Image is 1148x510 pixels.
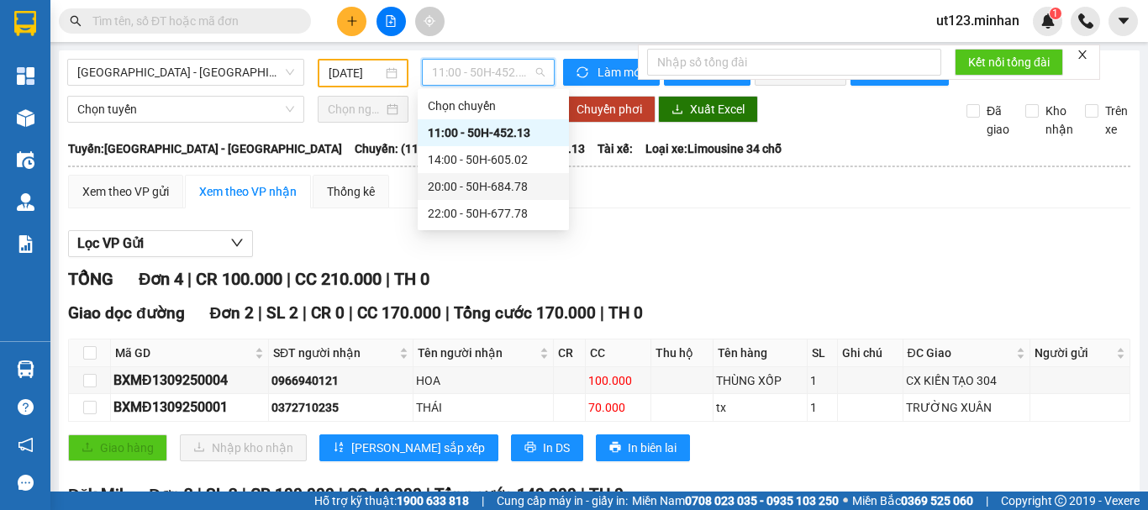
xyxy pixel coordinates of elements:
input: 13/09/2025 [329,64,382,82]
button: syncLàm mới [563,59,660,86]
span: CR 0 [311,303,345,323]
span: | [445,303,450,323]
span: down [230,236,244,250]
span: copyright [1055,495,1066,507]
th: Tên hàng [714,339,808,367]
img: logo-vxr [14,11,36,36]
span: | [426,485,430,504]
span: message [18,475,34,491]
span: Trên xe [1098,102,1135,139]
button: sort-ascending[PERSON_NAME] sắp xếp [319,434,498,461]
span: Làm mới [598,63,646,81]
input: Nhập số tổng đài [647,49,941,76]
span: Đơn 2 [149,485,193,504]
span: aim [424,15,435,27]
img: dashboard-icon [17,67,34,85]
td: BXMĐ1309250004 [111,367,269,394]
th: CC [586,339,651,367]
div: 0372710235 [271,398,410,417]
div: HOA [416,371,551,390]
th: SL [808,339,838,367]
span: In DS [543,439,570,457]
span: Đã giao [980,102,1016,139]
div: 100.000 [588,371,648,390]
strong: 0369 525 060 [901,494,973,507]
span: Sài Gòn - Đắk Nông [77,60,294,85]
span: | [258,303,262,323]
span: | [581,485,585,504]
span: Tài xế: [598,139,633,158]
img: icon-new-feature [1040,13,1056,29]
div: THÙNG XỐP [716,371,804,390]
th: CR [554,339,586,367]
span: SL 2 [266,303,298,323]
span: | [242,485,246,504]
span: plus [346,15,358,27]
span: printer [524,441,536,455]
span: SĐT người nhận [273,344,396,362]
span: Miền Bắc [852,492,973,510]
span: Chuyến: (11:00 [DATE]) [355,139,477,158]
button: aim [415,7,445,36]
span: [PERSON_NAME] sắp xếp [351,439,485,457]
span: Đơn 2 [210,303,255,323]
img: phone-icon [1078,13,1093,29]
div: 1 [810,371,835,390]
input: Tìm tên, số ĐT hoặc mã đơn [92,12,291,30]
img: warehouse-icon [17,109,34,127]
div: 0966940121 [271,371,410,390]
span: Đăk Mil [68,485,124,504]
div: 11:00 - 50H-452.13 [428,124,559,142]
span: | [197,485,202,504]
span: ut123.minhan [923,10,1033,31]
div: 1 [810,398,835,417]
span: download [671,103,683,117]
span: TH 0 [589,485,624,504]
th: Ghi chú [838,339,903,367]
div: Xem theo VP gửi [82,182,169,201]
b: Tuyến: [GEOGRAPHIC_DATA] - [GEOGRAPHIC_DATA] [68,142,342,155]
span: CC 210.000 [295,269,382,289]
td: HOA [413,367,555,394]
span: | [482,492,484,510]
div: BXMĐ1309250001 [113,397,266,418]
sup: 1 [1050,8,1061,19]
span: CR 100.000 [196,269,282,289]
div: 22:00 - 50H-677.78 [428,204,559,223]
span: TH 0 [394,269,429,289]
span: 1 [1052,8,1058,19]
span: 11:00 - 50H-452.13 [432,60,545,85]
span: Loại xe: Limousine 34 chỗ [645,139,782,158]
span: search [70,15,82,27]
span: | [986,492,988,510]
button: Chuyển phơi [563,96,656,123]
span: Tổng cước 140.000 [434,485,577,504]
span: close [1077,49,1088,60]
img: warehouse-icon [17,193,34,211]
td: 0966940121 [269,367,413,394]
span: Kho nhận [1039,102,1080,139]
div: CX KIẾN TẠO 304 [906,371,1028,390]
span: CR 100.000 [250,485,334,504]
span: Mã GD [115,344,251,362]
td: BXMĐ1309250001 [111,394,269,421]
button: uploadGiao hàng [68,434,167,461]
span: | [287,269,291,289]
span: ĐC Giao [908,344,1014,362]
span: Đơn 4 [139,269,183,289]
span: question-circle [18,399,34,415]
span: file-add [385,15,397,27]
span: TỔNG [68,269,113,289]
span: ⚪️ [843,497,848,504]
span: Lọc VP Gửi [77,233,144,254]
button: printerIn biên lai [596,434,690,461]
span: Người gửi [1035,344,1113,362]
span: SL 2 [206,485,238,504]
button: caret-down [1109,7,1138,36]
span: printer [609,441,621,455]
strong: 0708 023 035 - 0935 103 250 [685,494,839,507]
span: | [339,485,343,504]
div: BXMĐ1309250004 [113,370,266,391]
div: 20:00 - 50H-684.78 [428,177,559,196]
button: file-add [377,7,406,36]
